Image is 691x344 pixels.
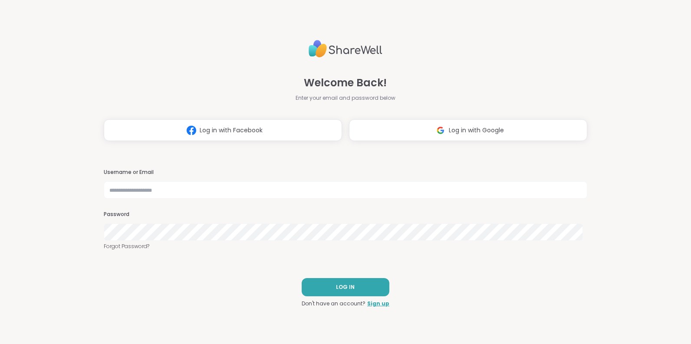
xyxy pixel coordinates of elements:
a: Sign up [367,300,389,308]
h3: Username or Email [104,169,587,176]
span: Enter your email and password below [296,94,395,102]
span: Log in with Google [449,126,504,135]
span: Log in with Facebook [200,126,263,135]
button: LOG IN [302,278,389,296]
img: ShareWell Logo [309,36,382,61]
img: ShareWell Logomark [183,122,200,138]
span: Don't have an account? [302,300,365,308]
button: Log in with Facebook [104,119,342,141]
a: Forgot Password? [104,242,587,250]
h3: Password [104,211,587,218]
span: LOG IN [336,283,355,291]
button: Log in with Google [349,119,587,141]
span: Welcome Back! [304,75,387,91]
img: ShareWell Logomark [432,122,449,138]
